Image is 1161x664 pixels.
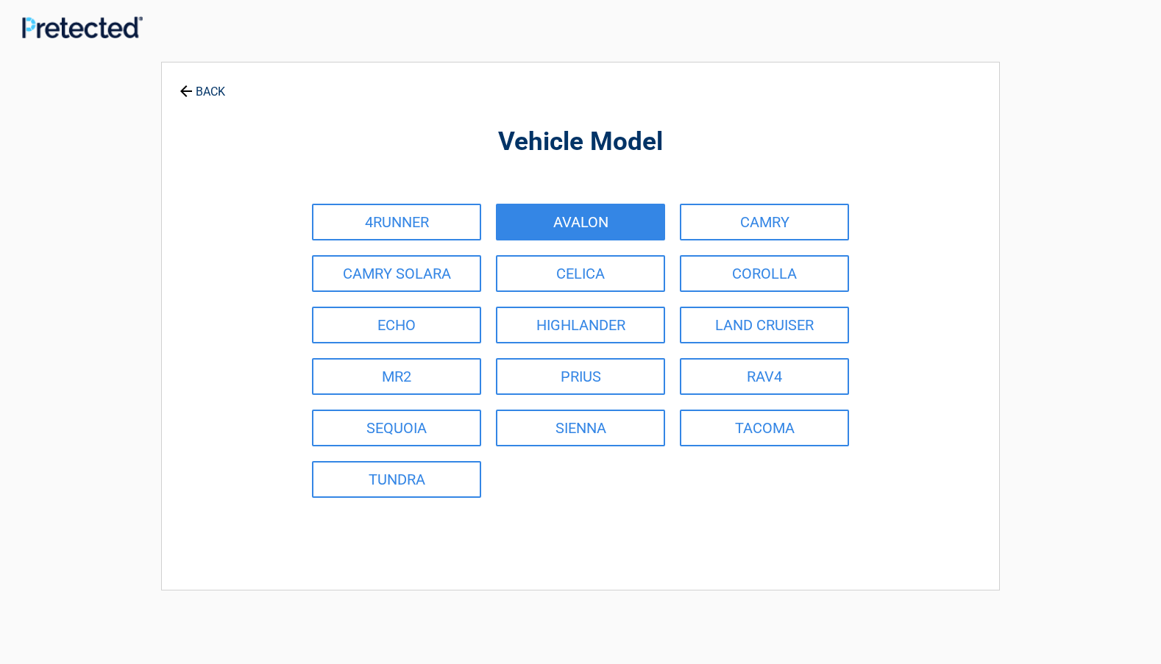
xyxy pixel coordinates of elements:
a: RAV4 [680,358,849,395]
a: CELICA [496,255,665,292]
a: SEQUOIA [312,410,481,446]
h2: Vehicle Model [243,125,918,160]
a: COROLLA [680,255,849,292]
a: ECHO [312,307,481,343]
a: HIGHLANDER [496,307,665,343]
a: BACK [177,72,228,98]
a: AVALON [496,204,665,240]
a: SIENNA [496,410,665,446]
a: CAMRY SOLARA [312,255,481,292]
a: MR2 [312,358,481,395]
a: 4RUNNER [312,204,481,240]
img: Main Logo [22,16,143,38]
a: LAND CRUISER [680,307,849,343]
a: CAMRY [680,204,849,240]
a: TUNDRA [312,461,481,498]
a: TACOMA [680,410,849,446]
a: PRIUS [496,358,665,395]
